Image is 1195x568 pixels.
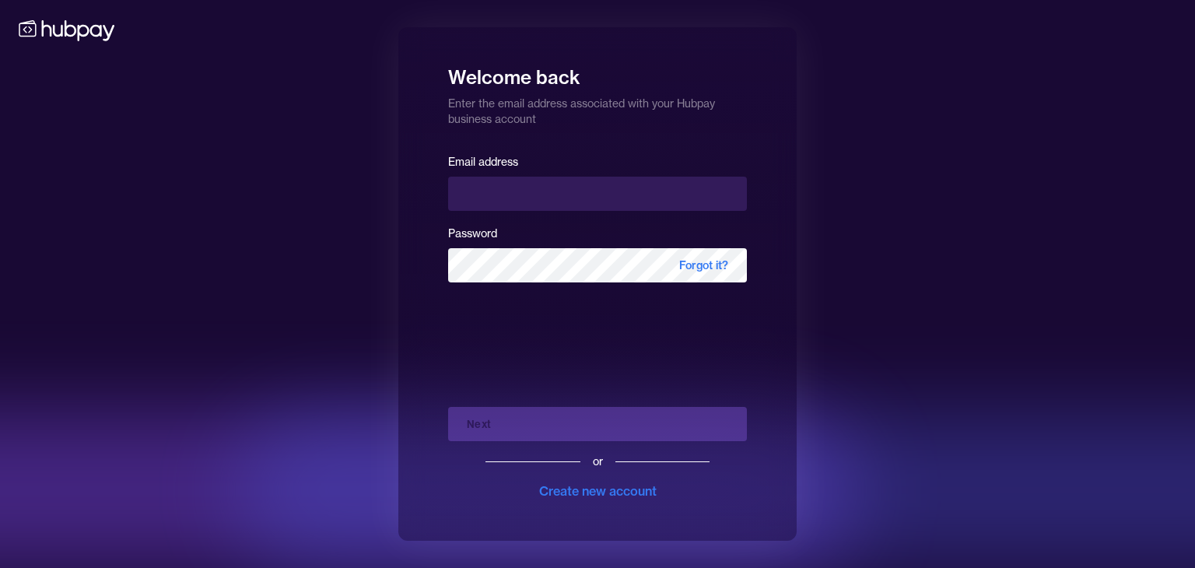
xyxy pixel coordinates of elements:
p: Enter the email address associated with your Hubpay business account [448,89,747,127]
label: Email address [448,155,518,169]
div: or [593,454,603,469]
span: Forgot it? [661,248,747,282]
div: Create new account [539,482,657,500]
label: Password [448,226,497,240]
h1: Welcome back [448,55,747,89]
